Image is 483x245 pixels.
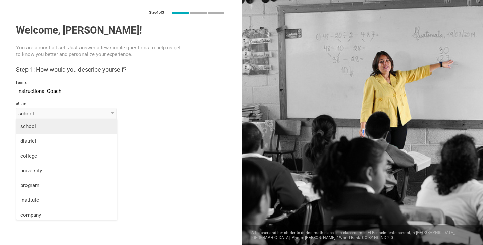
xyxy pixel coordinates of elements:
div: at the [16,101,225,106]
div: Step 1 of 3 [149,10,164,15]
div: school [18,110,95,117]
h3: Step 1: How would you describe yourself? [16,66,225,74]
h1: Welcome, [PERSON_NAME]! [16,24,225,36]
div: A teacher and her students during math class, in a classroom in El Renacimiento school, in [GEOGR... [241,225,483,245]
input: role that defines you [16,87,119,95]
p: You are almost all set. Just answer a few simple questions to help us get to know you better and ... [16,44,183,58]
div: I am a... [16,80,225,85]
